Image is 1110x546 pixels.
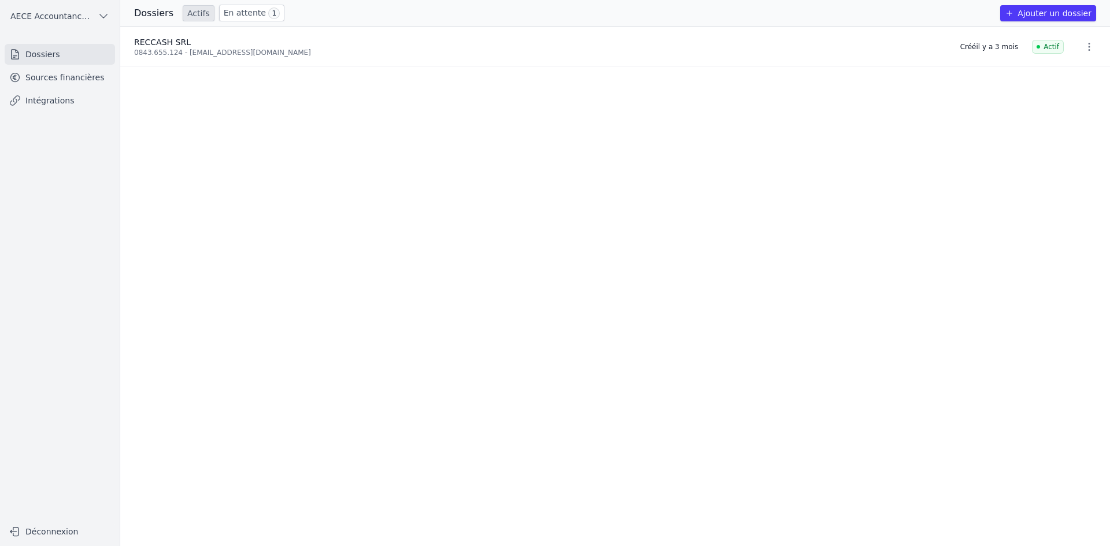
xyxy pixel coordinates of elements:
[5,90,115,111] a: Intégrations
[134,38,191,47] span: RECCASH SRL
[134,48,946,57] div: 0843.655.124 - [EMAIL_ADDRESS][DOMAIN_NAME]
[1000,5,1096,21] button: Ajouter un dossier
[268,8,280,19] span: 1
[5,7,115,25] button: AECE Accountancy SRL
[5,44,115,65] a: Dossiers
[1032,40,1064,54] span: Actif
[960,42,1018,51] div: Créé il y a 3 mois
[219,5,284,21] a: En attente 1
[5,67,115,88] a: Sources financières
[183,5,214,21] a: Actifs
[5,522,115,541] button: Déconnexion
[10,10,93,22] span: AECE Accountancy SRL
[134,6,173,20] h3: Dossiers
